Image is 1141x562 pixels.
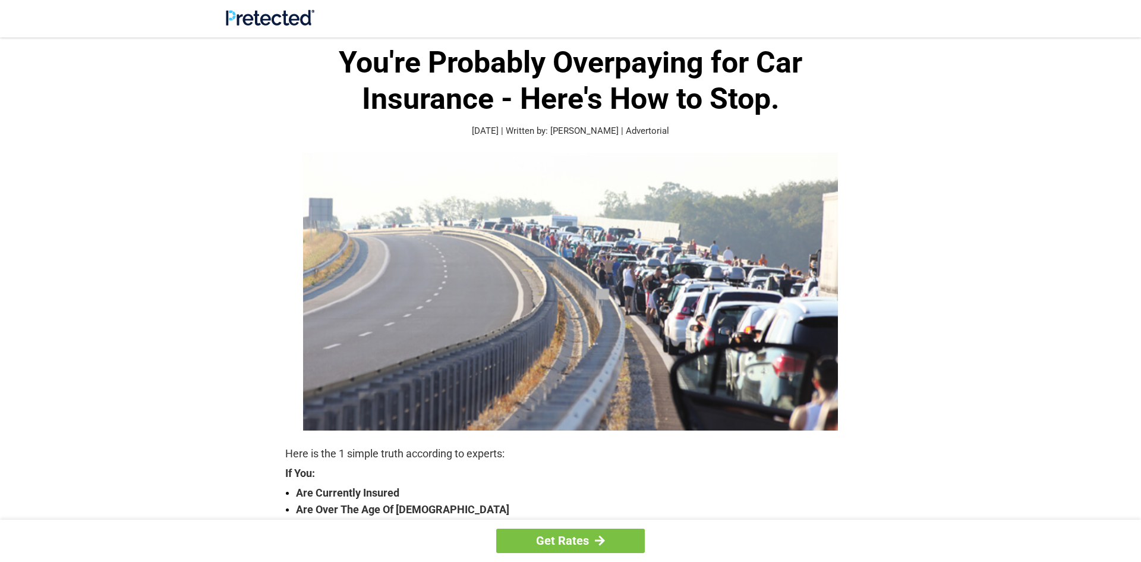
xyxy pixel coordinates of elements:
h1: You're Probably Overpaying for Car Insurance - Here's How to Stop. [285,45,856,117]
strong: If You: [285,468,856,479]
strong: Are Currently Insured [296,485,856,501]
p: Here is the 1 simple truth according to experts: [285,445,856,462]
strong: Drive Less Than 50 Miles Per Day [296,518,856,535]
a: Get Rates [496,529,645,553]
img: Site Logo [226,10,314,26]
p: [DATE] | Written by: [PERSON_NAME] | Advertorial [285,124,856,138]
strong: Are Over The Age Of [DEMOGRAPHIC_DATA] [296,501,856,518]
a: Site Logo [226,17,314,28]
